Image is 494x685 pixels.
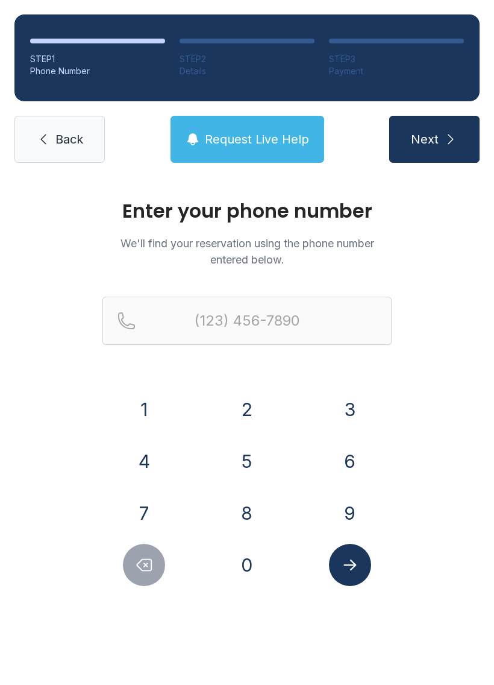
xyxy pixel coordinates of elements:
[102,235,392,268] p: We'll find your reservation using the phone number entered below.
[226,544,268,586] button: 0
[329,388,371,431] button: 3
[180,65,314,77] div: Details
[30,65,165,77] div: Phone Number
[102,201,392,221] h1: Enter your phone number
[102,297,392,345] input: Reservation phone number
[123,440,165,482] button: 4
[30,53,165,65] div: STEP 1
[329,544,371,586] button: Submit lookup form
[123,492,165,534] button: 7
[205,131,309,148] span: Request Live Help
[329,53,464,65] div: STEP 3
[329,492,371,534] button: 9
[411,131,439,148] span: Next
[226,492,268,534] button: 8
[123,388,165,431] button: 1
[329,65,464,77] div: Payment
[55,131,83,148] span: Back
[226,388,268,431] button: 2
[123,544,165,586] button: Delete number
[226,440,268,482] button: 5
[329,440,371,482] button: 6
[180,53,314,65] div: STEP 2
